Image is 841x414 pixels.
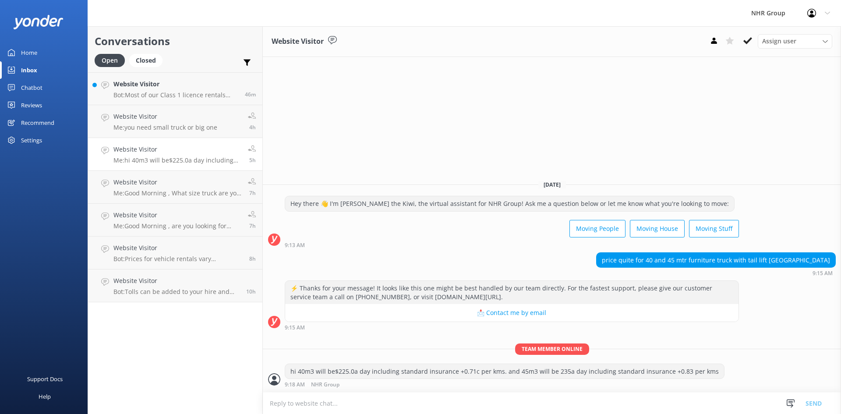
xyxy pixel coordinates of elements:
[758,34,832,48] div: Assign User
[689,220,739,237] button: Moving Stuff
[113,276,240,286] h4: Website Visitor
[88,204,262,237] a: Website VisitorMe:Good Morning , are you looking for passenger van ? May i ask you how many of yo...
[249,222,256,230] span: Sep 09 2025 07:53am (UTC +12:00) Pacific/Auckland
[246,288,256,295] span: Sep 09 2025 04:12am (UTC +12:00) Pacific/Auckland
[113,288,240,296] p: Bot: Tolls can be added to your hire and will be charged to the card on file after your rental ends.
[285,381,724,388] div: Sep 09 2025 09:18am (UTC +12:00) Pacific/Auckland
[762,36,796,46] span: Assign user
[249,156,256,164] span: Sep 09 2025 09:18am (UTC +12:00) Pacific/Auckland
[113,177,241,187] h4: Website Visitor
[272,36,324,47] h3: Website Visitor
[113,156,241,164] p: Me: hi 40m3 will be$225.0a day including standard insurance +0.71c per kms. and 45m3 will be 235a...
[285,324,739,330] div: Sep 09 2025 09:15am (UTC +12:00) Pacific/Auckland
[596,270,836,276] div: Sep 09 2025 09:15am (UTC +12:00) Pacific/Auckland
[515,343,589,354] span: Team member online
[13,15,64,29] img: yonder-white-logo.png
[113,243,243,253] h4: Website Visitor
[113,112,217,121] h4: Website Visitor
[285,304,739,322] button: 📩 Contact me by email
[21,61,37,79] div: Inbox
[129,55,167,65] a: Closed
[129,54,163,67] div: Closed
[88,237,262,269] a: Website VisitorBot:Prices for vehicle rentals vary depending on the vehicle type, location, and y...
[249,189,256,197] span: Sep 09 2025 07:54am (UTC +12:00) Pacific/Auckland
[113,222,241,230] p: Me: Good Morning , are you looking for passenger van ? May i ask you how many of you are traveling?
[21,131,42,149] div: Settings
[113,210,241,220] h4: Website Visitor
[113,189,241,197] p: Me: Good Morning , What size truck are you looking for ?
[113,255,243,263] p: Bot: Prices for vehicle rentals vary depending on the vehicle type, location, and your specific r...
[249,255,256,262] span: Sep 09 2025 06:37am (UTC +12:00) Pacific/Auckland
[21,96,42,114] div: Reviews
[569,220,625,237] button: Moving People
[285,243,305,248] strong: 9:13 AM
[88,269,262,302] a: Website VisitorBot:Tolls can be added to your hire and will be charged to the card on file after ...
[88,105,262,138] a: Website VisitorMe:you need small truck or big one4h
[245,91,256,98] span: Sep 09 2025 02:25pm (UTC +12:00) Pacific/Auckland
[95,54,125,67] div: Open
[311,382,339,388] span: NHR Group
[285,325,305,330] strong: 9:15 AM
[21,79,42,96] div: Chatbot
[285,281,739,304] div: ⚡ Thanks for your message! It looks like this one might be best handled by our team directly. For...
[88,171,262,204] a: Website VisitorMe:Good Morning , What size truck are you looking for ?7h
[285,382,305,388] strong: 9:18 AM
[95,33,256,50] h2: Conversations
[597,253,835,268] div: price quite for 40 and 45 mtr furniture truck with tail lift [GEOGRAPHIC_DATA]
[285,364,724,379] div: hi 40m3 will be$225.0a day including standard insurance +0.71c per kms. and 45m3 will be 235a day...
[538,181,566,188] span: [DATE]
[813,271,833,276] strong: 9:15 AM
[39,388,51,405] div: Help
[88,138,262,171] a: Website VisitorMe:hi 40m3 will be$225.0a day including standard insurance +0.71c per kms. and 45m...
[113,79,238,89] h4: Website Visitor
[88,72,262,105] a: Website VisitorBot:Most of our Class 1 licence rentals come with unlimited kilometres, but this c...
[285,242,739,248] div: Sep 09 2025 09:13am (UTC +12:00) Pacific/Auckland
[113,124,217,131] p: Me: you need small truck or big one
[113,145,241,154] h4: Website Visitor
[27,370,63,388] div: Support Docs
[249,124,256,131] span: Sep 09 2025 10:36am (UTC +12:00) Pacific/Auckland
[21,44,37,61] div: Home
[113,91,238,99] p: Bot: Most of our Class 1 licence rentals come with unlimited kilometres, but this can depend on y...
[630,220,685,237] button: Moving House
[285,196,734,211] div: Hey there 👋 I'm [PERSON_NAME] the Kiwi, the virtual assistant for NHR Group! Ask me a question be...
[21,114,54,131] div: Recommend
[95,55,129,65] a: Open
